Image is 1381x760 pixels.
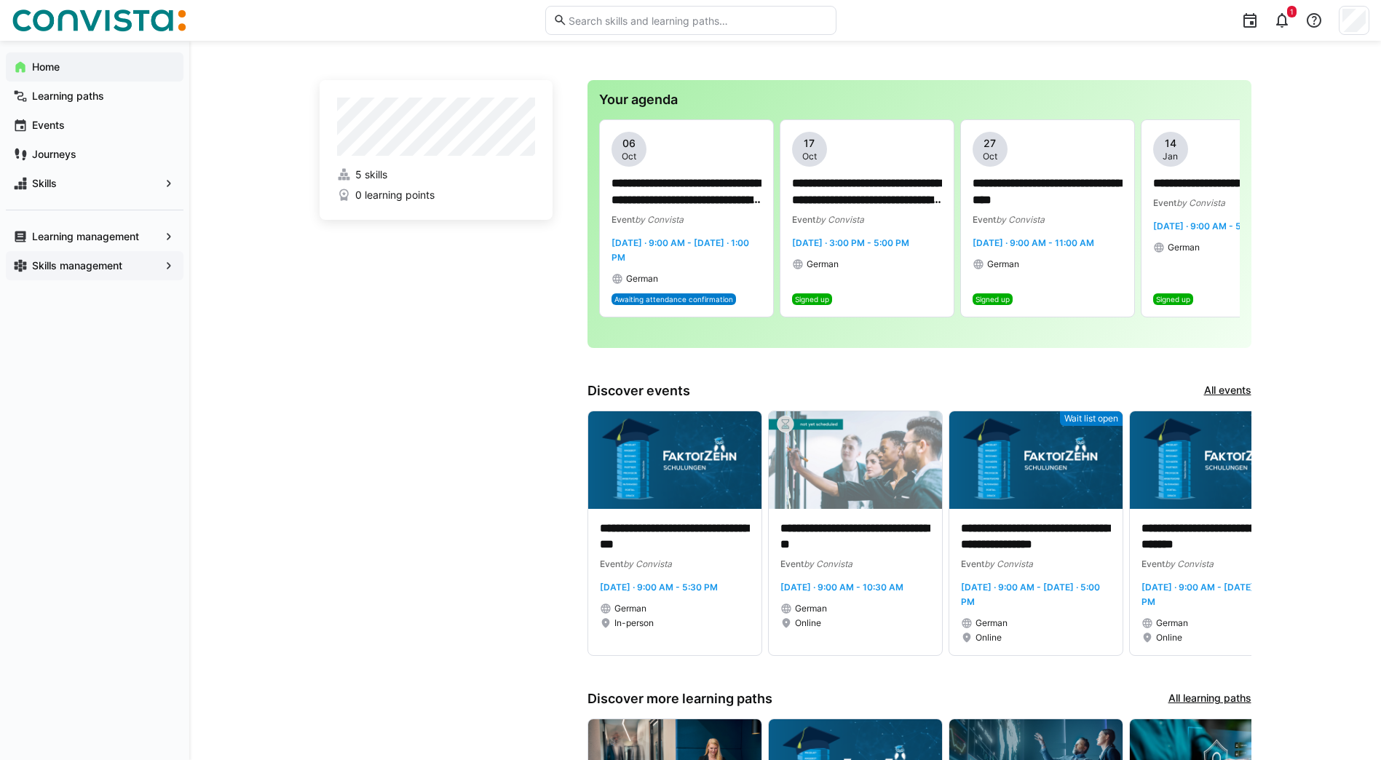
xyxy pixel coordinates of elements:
[1064,413,1118,424] span: Wait list open
[961,582,1100,607] span: [DATE] · 9:00 AM - [DATE] · 5:00 PM
[976,632,1002,644] span: Online
[600,558,623,569] span: Event
[987,258,1019,270] span: German
[623,558,672,569] span: by Convista
[1204,383,1251,399] a: All events
[1165,558,1214,569] span: by Convista
[1156,295,1190,304] span: Signed up
[1176,197,1225,208] span: by Convista
[984,136,996,151] span: 27
[1141,558,1165,569] span: Event
[795,617,821,629] span: Online
[1153,197,1176,208] span: Event
[622,151,636,162] span: Oct
[626,273,658,285] span: German
[780,558,804,569] span: Event
[780,582,903,593] span: [DATE] · 9:00 AM - 10:30 AM
[1141,582,1281,607] span: [DATE] · 9:00 AM - [DATE] · 5:00 PM
[1156,617,1188,629] span: German
[612,237,749,263] span: [DATE] · 9:00 AM - [DATE] · 1:00 PM
[996,214,1045,225] span: by Convista
[1168,242,1200,253] span: German
[815,214,864,225] span: by Convista
[1168,691,1251,707] a: All learning paths
[1153,221,1271,231] span: [DATE] · 9:00 AM - 5:00 PM
[973,214,996,225] span: Event
[567,14,828,27] input: Search skills and learning paths…
[355,167,387,182] span: 5 skills
[1156,632,1182,644] span: Online
[804,558,852,569] span: by Convista
[804,136,815,151] span: 17
[614,617,654,629] span: In-person
[976,295,1010,304] span: Signed up
[635,214,684,225] span: by Convista
[961,558,984,569] span: Event
[802,151,817,162] span: Oct
[1165,136,1176,151] span: 14
[949,411,1123,509] img: image
[976,617,1008,629] span: German
[984,558,1033,569] span: by Convista
[983,151,997,162] span: Oct
[1290,7,1294,16] span: 1
[622,136,636,151] span: 06
[792,237,909,248] span: [DATE] · 3:00 PM - 5:00 PM
[769,411,942,509] img: image
[614,603,646,614] span: German
[587,383,690,399] h3: Discover events
[587,691,772,707] h3: Discover more learning paths
[355,188,435,202] span: 0 learning points
[1163,151,1178,162] span: Jan
[337,167,535,182] a: 5 skills
[807,258,839,270] span: German
[612,214,635,225] span: Event
[792,214,815,225] span: Event
[795,603,827,614] span: German
[600,582,718,593] span: [DATE] · 9:00 AM - 5:30 PM
[795,295,829,304] span: Signed up
[614,295,733,304] span: Awaiting attendance confirmation
[973,237,1094,248] span: [DATE] · 9:00 AM - 11:00 AM
[588,411,761,509] img: image
[599,92,1240,108] h3: Your agenda
[1130,411,1303,509] img: image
